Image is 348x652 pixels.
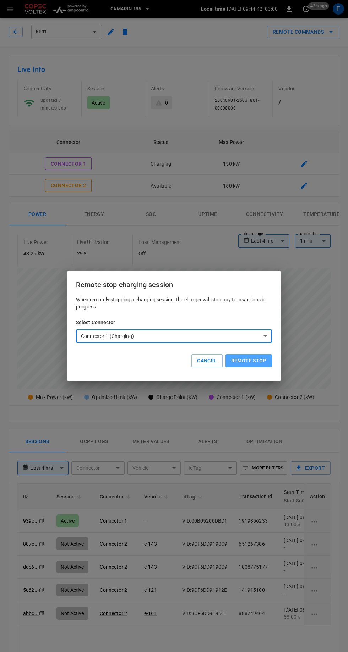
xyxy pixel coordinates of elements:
div: Connector 1 (Charging) [76,329,272,343]
button: Remote stop [225,354,272,367]
button: Cancel [191,354,222,367]
h6: Remote stop charging session [76,279,272,290]
h6: Select Connector [76,319,272,327]
p: When remotely stopping a charging session, the charger will stop any transactions in progress. [76,296,272,310]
